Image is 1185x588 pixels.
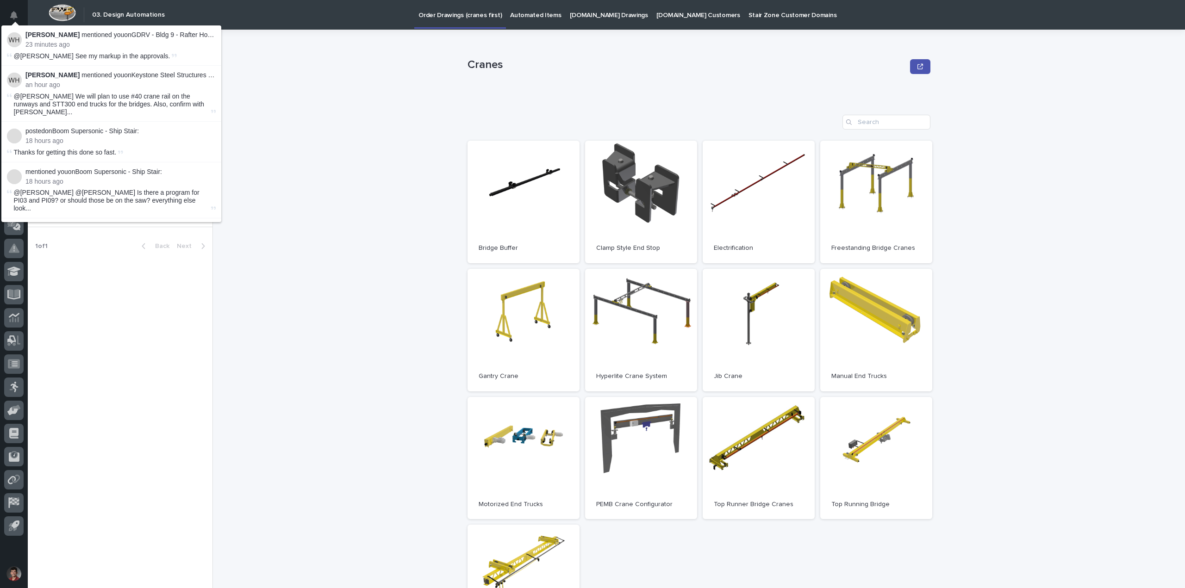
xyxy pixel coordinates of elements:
p: Gantry Crane [479,372,568,380]
a: Hyperlite Crane System [585,269,697,391]
p: Clamp Style End Stop [596,244,686,252]
p: Cranes [468,58,906,72]
strong: [PERSON_NAME] [25,31,80,38]
img: Weston Hochstetler [7,32,22,47]
span: Next [177,243,197,249]
a: PEMB Crane Configurator [585,397,697,520]
button: users-avatar [4,564,24,583]
p: mentioned you on : [25,168,216,176]
strong: [PERSON_NAME] [25,71,80,79]
p: Jib Crane [714,372,804,380]
a: Manual End Trucks [820,269,932,391]
p: 23 minutes ago [25,41,216,49]
p: an hour ago [25,81,216,89]
p: 1 of 1 [28,235,55,258]
span: @[PERSON_NAME] See my markup in the approvals. [14,52,170,60]
a: Boom Supersonic - Ship Stair [52,127,137,135]
p: Top Runner Bridge Cranes [714,501,804,508]
a: GDRV - Bldg 9 - Rafter Hooks [131,31,218,38]
p: PEMB Crane Configurator [596,501,686,508]
a: Top Runner Bridge Cranes [703,397,815,520]
button: Notifications [4,6,24,25]
h2: 03. Design Automations [92,11,165,19]
a: Freestanding Bridge Cranes [820,141,932,263]
a: Clamp Style End Stop [585,141,697,263]
span: Thanks for getting this done so fast. [14,149,117,156]
a: Jib Crane [703,269,815,391]
p: Freestanding Bridge Cranes [831,244,921,252]
a: Gantry Crane [468,269,580,391]
span: @[PERSON_NAME] @[PERSON_NAME] Is there a program for PI03 and PI09? or should those be on the saw... [14,189,209,212]
p: Motorized End Trucks [479,501,568,508]
input: Search [842,115,930,130]
span: @[PERSON_NAME] We will plan to use #40 crane rail on the runways and STT300 end trucks for the br... [14,93,209,116]
p: Manual End Trucks [831,372,921,380]
p: Bridge Buffer [479,244,568,252]
div: Notifications [12,11,24,26]
p: Top Running Bridge [831,501,921,508]
a: Motorized End Trucks [468,397,580,520]
p: Hyperlite Crane System [596,372,686,380]
a: Bridge Buffer [468,141,580,263]
a: Keystone Steel Structures - [PERSON_NAME] House Movers - [PERSON_NAME][GEOGRAPHIC_DATA] Cranes [131,71,458,79]
p: 18 hours ago [25,178,216,186]
p: mentioned you on : [25,31,216,39]
p: mentioned you on : [25,71,216,79]
p: 18 hours ago [25,137,216,145]
button: Back [134,242,173,250]
span: Back [150,243,169,249]
a: Top Running Bridge [820,397,932,520]
a: Electrification [703,141,815,263]
img: Weston Hochstetler [7,73,22,87]
img: Workspace Logo [49,4,76,21]
p: Electrification [714,244,804,252]
p: posted on : [25,127,216,135]
button: Next [173,242,212,250]
a: Boom Supersonic - Ship Stair [75,168,160,175]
